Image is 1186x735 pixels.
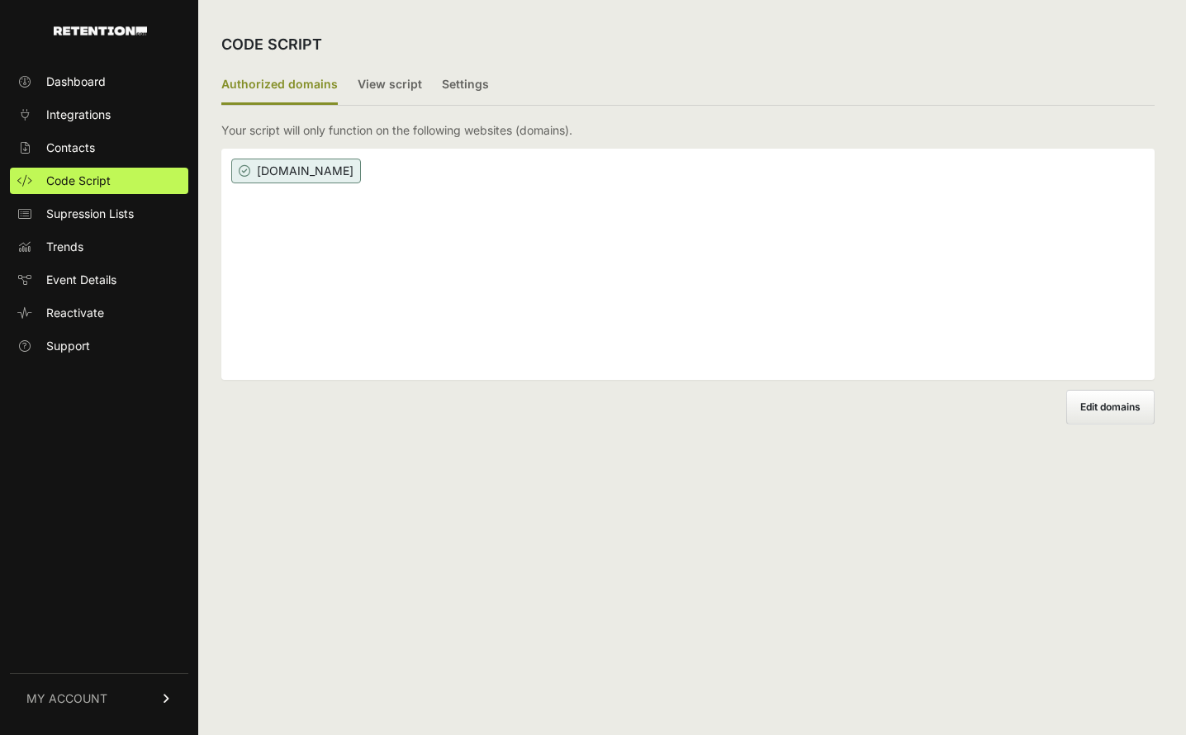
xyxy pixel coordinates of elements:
a: Event Details [10,267,188,293]
span: Dashboard [46,73,106,90]
span: Code Script [46,173,111,189]
a: Reactivate [10,300,188,326]
a: Code Script [10,168,188,194]
a: Integrations [10,102,188,128]
label: Authorized domains [221,66,338,105]
span: Event Details [46,272,116,288]
span: Supression Lists [46,206,134,222]
span: Reactivate [46,305,104,321]
label: View script [358,66,422,105]
span: MY ACCOUNT [26,690,107,707]
label: Settings [442,66,489,105]
h2: CODE SCRIPT [221,33,322,56]
a: Support [10,333,188,359]
span: Support [46,338,90,354]
span: Trends [46,239,83,255]
span: Edit domains [1080,401,1141,413]
span: [DOMAIN_NAME] [231,159,361,183]
a: Trends [10,234,188,260]
span: Integrations [46,107,111,123]
a: MY ACCOUNT [10,673,188,723]
img: Retention.com [54,26,147,36]
a: Supression Lists [10,201,188,227]
span: Contacts [46,140,95,156]
p: Your script will only function on the following websites (domains). [221,122,572,139]
a: Dashboard [10,69,188,95]
a: Contacts [10,135,188,161]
